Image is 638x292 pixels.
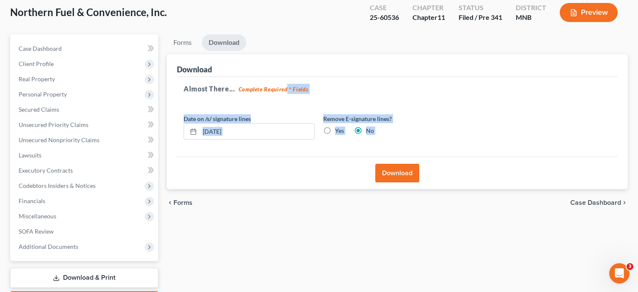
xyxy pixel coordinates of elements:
[375,164,419,182] button: Download
[19,75,55,83] span: Real Property
[370,3,399,13] div: Case
[516,13,546,22] div: MNB
[12,224,158,239] a: SOFA Review
[177,64,212,74] div: Download
[12,41,158,56] a: Case Dashboard
[459,3,502,13] div: Status
[459,13,502,22] div: Filed / Pre 341
[12,117,158,132] a: Unsecured Priority Claims
[12,163,158,178] a: Executory Contracts
[412,3,445,13] div: Chapter
[202,34,246,51] a: Download
[19,182,96,189] span: Codebtors Insiders & Notices
[19,45,62,52] span: Case Dashboard
[370,13,399,22] div: 25-60536
[200,124,314,140] input: MM/DD/YYYY
[560,3,618,22] button: Preview
[12,132,158,148] a: Unsecured Nonpriority Claims
[10,6,167,18] span: Northern Fuel & Convenience, Inc.
[19,91,67,98] span: Personal Property
[366,127,374,135] label: No
[184,114,251,123] label: Date on /s/ signature lines
[570,199,628,206] a: Case Dashboard chevron_right
[19,60,54,67] span: Client Profile
[570,199,621,206] span: Case Dashboard
[627,263,633,270] span: 3
[412,13,445,22] div: Chapter
[173,199,192,206] span: Forms
[19,197,45,204] span: Financials
[516,3,546,13] div: District
[19,228,54,235] span: SOFA Review
[323,114,454,123] label: Remove E-signature lines?
[19,212,56,220] span: Miscellaneous
[19,243,78,250] span: Additional Documents
[19,152,41,159] span: Lawsuits
[10,268,158,288] a: Download & Print
[335,127,344,135] label: Yes
[19,167,73,174] span: Executory Contracts
[19,106,59,113] span: Secured Claims
[167,34,198,51] a: Forms
[621,199,628,206] i: chevron_right
[239,86,308,93] strong: Complete Required * Fields
[12,102,158,117] a: Secured Claims
[184,84,611,94] h5: Almost There...
[167,199,204,206] button: chevron_left Forms
[609,263,630,284] iframe: Intercom live chat
[19,121,88,128] span: Unsecured Priority Claims
[167,199,173,206] i: chevron_left
[19,136,99,143] span: Unsecured Nonpriority Claims
[12,148,158,163] a: Lawsuits
[437,13,445,21] span: 11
